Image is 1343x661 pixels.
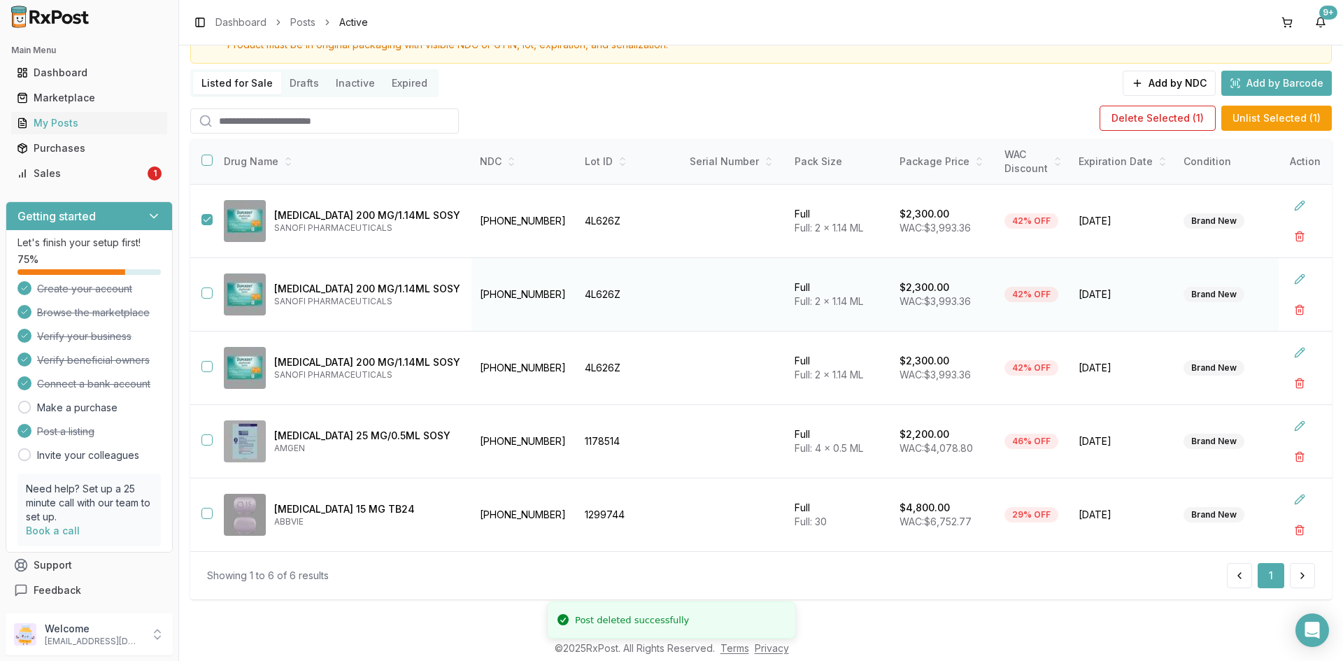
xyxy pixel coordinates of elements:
[274,369,460,381] p: SANOFI PHARMACEUTICALS
[11,111,167,136] a: My Posts
[274,208,460,222] p: [MEDICAL_DATA] 200 MG/1.14ML SOSY
[26,482,152,524] p: Need help? Set up a 25 minute call with our team to set up.
[1287,266,1312,292] button: Edit
[1079,361,1167,375] span: [DATE]
[720,642,749,654] a: Terms
[1004,213,1058,229] div: 42% OFF
[17,66,162,80] div: Dashboard
[900,442,973,454] span: WAC: $4,078.80
[26,525,80,536] a: Book a call
[11,161,167,186] a: Sales1
[17,236,161,250] p: Let's finish your setup first!
[274,502,460,516] p: [MEDICAL_DATA] 15 MG TB24
[1287,487,1312,512] button: Edit
[6,87,173,109] button: Marketplace
[1287,193,1312,218] button: Edit
[274,282,460,296] p: [MEDICAL_DATA] 200 MG/1.14ML SOSY
[274,222,460,234] p: SANOFI PHARMACEUTICALS
[575,613,689,627] div: Post deleted successfully
[900,295,971,307] span: WAC: $3,993.36
[576,405,681,478] td: 1178514
[1123,71,1216,96] button: Add by NDC
[274,516,460,527] p: ABBVIE
[224,494,266,536] img: Rinvoq 15 MG TB24
[1079,434,1167,448] span: [DATE]
[45,636,142,647] p: [EMAIL_ADDRESS][DOMAIN_NAME]
[900,427,949,441] p: $2,200.00
[14,623,36,646] img: User avatar
[1100,106,1216,131] button: Delete Selected (1)
[224,155,460,169] div: Drug Name
[576,332,681,405] td: 4L626Z
[193,72,281,94] button: Listed for Sale
[471,405,576,478] td: [PHONE_NUMBER]
[17,166,145,180] div: Sales
[37,377,150,391] span: Connect a bank account
[274,355,460,369] p: [MEDICAL_DATA] 200 MG/1.14ML SOSY
[17,208,96,225] h3: Getting started
[6,162,173,185] button: Sales1
[281,72,327,94] button: Drafts
[1184,434,1244,449] div: Brand New
[37,401,118,415] a: Make a purchase
[1184,507,1244,523] div: Brand New
[576,478,681,552] td: 1299744
[339,15,368,29] span: Active
[576,258,681,332] td: 4L626Z
[900,516,972,527] span: WAC: $6,752.77
[1287,518,1312,543] button: Delete
[1175,139,1280,185] th: Condition
[215,15,267,29] a: Dashboard
[1287,340,1312,365] button: Edit
[900,155,988,169] div: Package Price
[1079,214,1167,228] span: [DATE]
[6,112,173,134] button: My Posts
[327,72,383,94] button: Inactive
[1184,213,1244,229] div: Brand New
[6,62,173,84] button: Dashboard
[900,501,950,515] p: $4,800.00
[1279,139,1332,185] th: Action
[37,329,132,343] span: Verify your business
[1287,224,1312,249] button: Delete
[6,553,173,578] button: Support
[1184,287,1244,302] div: Brand New
[11,85,167,111] a: Marketplace
[224,200,266,242] img: Dupixent 200 MG/1.14ML SOSY
[690,155,778,169] div: Serial Number
[1079,155,1167,169] div: Expiration Date
[37,306,150,320] span: Browse the marketplace
[585,155,673,169] div: Lot ID
[1004,507,1058,523] div: 29% OFF
[1221,106,1332,131] button: Unlist Selected (1)
[1295,613,1329,647] div: Open Intercom Messenger
[786,405,891,478] td: Full
[1287,444,1312,469] button: Delete
[37,425,94,439] span: Post a listing
[795,516,827,527] span: Full: 30
[786,185,891,258] td: Full
[1184,360,1244,376] div: Brand New
[1309,11,1332,34] button: 9+
[786,332,891,405] td: Full
[900,222,971,234] span: WAC: $3,993.36
[471,478,576,552] td: [PHONE_NUMBER]
[148,166,162,180] div: 1
[900,354,949,368] p: $2,300.00
[1287,297,1312,322] button: Delete
[471,185,576,258] td: [PHONE_NUMBER]
[1079,287,1167,301] span: [DATE]
[1004,360,1058,376] div: 42% OFF
[11,136,167,161] a: Purchases
[383,72,436,94] button: Expired
[224,347,266,389] img: Dupixent 200 MG/1.14ML SOSY
[17,253,38,266] span: 75 %
[795,295,863,307] span: Full: 2 x 1.14 ML
[37,282,132,296] span: Create your account
[45,622,142,636] p: Welcome
[1004,148,1062,176] div: WAC Discount
[900,369,971,381] span: WAC: $3,993.36
[6,137,173,159] button: Purchases
[1319,6,1337,20] div: 9+
[274,443,460,454] p: AMGEN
